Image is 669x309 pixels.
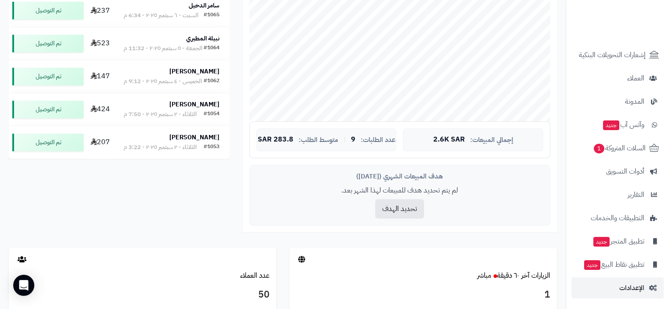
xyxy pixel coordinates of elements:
h3: 1 [296,287,550,302]
small: مباشر [477,270,491,281]
a: وآتس آبجديد [571,114,664,135]
td: 424 [87,93,114,126]
div: #1062 [204,77,219,86]
div: السبت - ٦ سبتمبر ٢٠٢٥ - 6:34 م [124,11,198,20]
span: جديد [584,260,600,270]
div: الثلاثاء - ٢ سبتمبر ٢٠٢٥ - 7:50 م [124,110,197,119]
td: 147 [87,60,114,93]
span: التطبيقات والخدمات [591,212,644,224]
img: logo-2.png [609,25,661,43]
span: | [344,136,346,143]
div: تم التوصيل [12,35,84,52]
strong: نبيلة المطيري [186,34,219,43]
button: تحديد الهدف [375,199,424,218]
p: لم يتم تحديد هدف للمبيعات لهذا الشهر بعد. [256,185,543,196]
span: 1 [594,144,604,153]
a: الزيارات آخر ٦٠ دقيقةمباشر [477,270,550,281]
a: إشعارات التحويلات البنكية [571,44,664,65]
div: هدف المبيعات الشهري ([DATE]) [256,172,543,181]
div: #1053 [204,143,219,152]
a: التطبيقات والخدمات [571,207,664,229]
div: تم التوصيل [12,134,84,151]
span: الإعدادات [619,282,644,294]
a: تطبيق نقاط البيعجديد [571,254,664,275]
span: التقارير [628,189,644,201]
span: أدوات التسويق [606,165,644,178]
div: الجمعة - ٥ سبتمبر ٢٠٢٥ - 11:32 م [124,44,202,53]
h3: 50 [15,287,270,302]
a: المدونة [571,91,664,112]
a: السلات المتروكة1 [571,138,664,159]
span: 9 [351,136,355,144]
span: العملاء [627,72,644,84]
span: إجمالي المبيعات: [470,136,513,144]
span: إشعارات التحويلات البنكية [579,49,646,61]
div: الثلاثاء - ٢ سبتمبر ٢٠٢٥ - 3:22 م [124,143,197,152]
a: العملاء [571,68,664,89]
td: 523 [87,27,114,60]
span: جديد [593,237,610,247]
span: تطبيق المتجر [592,235,644,247]
span: 2.6K SAR [433,136,465,144]
a: التقارير [571,184,664,205]
div: #1065 [204,11,219,20]
div: تم التوصيل [12,68,84,85]
div: Open Intercom Messenger [13,275,34,296]
span: عدد الطلبات: [361,136,395,144]
span: تطبيق نقاط البيع [583,258,644,271]
span: جديد [603,120,619,130]
strong: [PERSON_NAME] [169,100,219,109]
td: 207 [87,126,114,159]
strong: سامر الدخيل [189,1,219,10]
div: تم التوصيل [12,2,84,19]
div: #1054 [204,110,219,119]
span: وآتس آب [602,119,644,131]
div: #1064 [204,44,219,53]
span: 283.8 SAR [258,136,293,144]
span: المدونة [625,95,644,108]
a: تطبيق المتجرجديد [571,231,664,252]
div: تم التوصيل [12,101,84,118]
span: السلات المتروكة [593,142,646,154]
strong: [PERSON_NAME] [169,67,219,76]
div: الخميس - ٤ سبتمبر ٢٠٢٥ - 9:12 م [124,77,202,86]
span: متوسط الطلب: [299,136,338,144]
a: أدوات التسويق [571,161,664,182]
a: الإعدادات [571,277,664,298]
strong: [PERSON_NAME] [169,133,219,142]
a: عدد العملاء [240,270,270,281]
